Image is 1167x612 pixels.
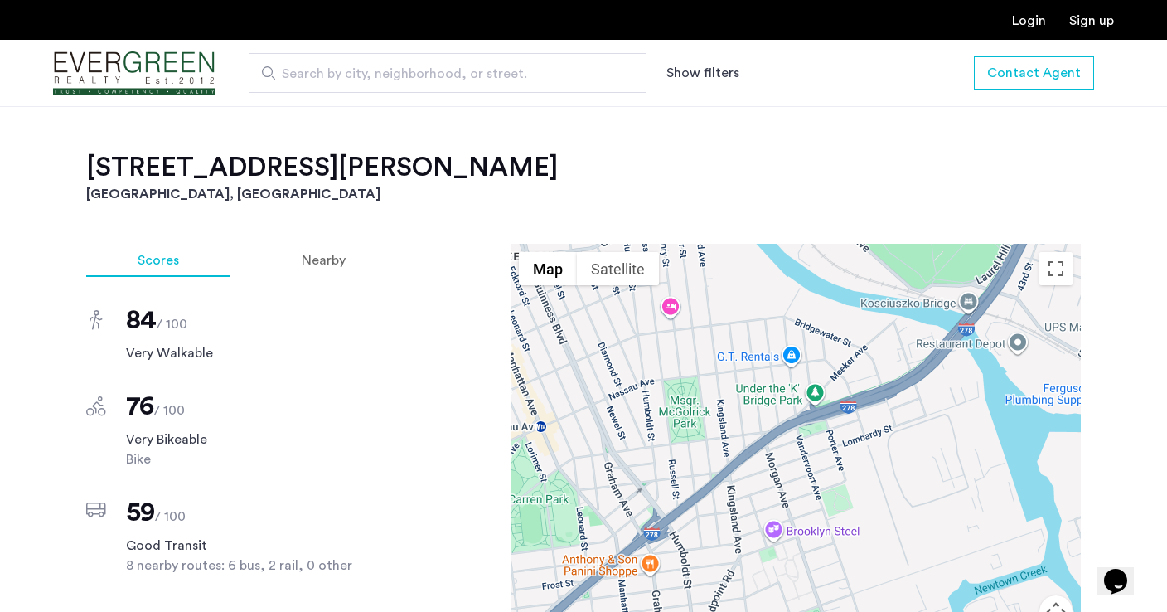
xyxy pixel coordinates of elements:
input: Apartment Search [249,53,646,93]
span: 84 [126,307,157,333]
h3: [GEOGRAPHIC_DATA], [GEOGRAPHIC_DATA] [86,184,1081,204]
span: / 100 [155,510,186,523]
span: Nearby [302,254,346,267]
span: Search by city, neighborhood, or street. [282,64,600,84]
span: 8 nearby routes: 6 bus, 2 rail, 0 other [126,556,397,576]
a: Cazamio Logo [53,42,215,104]
span: Good Transit [126,536,397,556]
span: 59 [126,499,155,526]
a: Login [1012,14,1046,27]
button: Toggle fullscreen view [1039,252,1073,285]
button: button [974,56,1094,90]
span: Very Walkable [126,343,397,363]
img: logo [53,42,215,104]
span: 76 [126,393,154,420]
button: Show satellite imagery [577,252,659,285]
img: score [86,396,106,416]
a: Registration [1069,14,1114,27]
button: Show street map [519,252,577,285]
span: Bike [126,449,397,469]
button: Show or hide filters [666,63,739,83]
h2: [STREET_ADDRESS][PERSON_NAME] [86,151,1081,184]
span: Contact Agent [987,63,1081,83]
span: / 100 [157,318,187,331]
span: / 100 [154,404,185,417]
iframe: chat widget [1097,546,1150,595]
img: score [90,310,103,330]
img: score [86,503,106,517]
span: Very Bikeable [126,430,397,449]
span: Scores [138,254,179,267]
